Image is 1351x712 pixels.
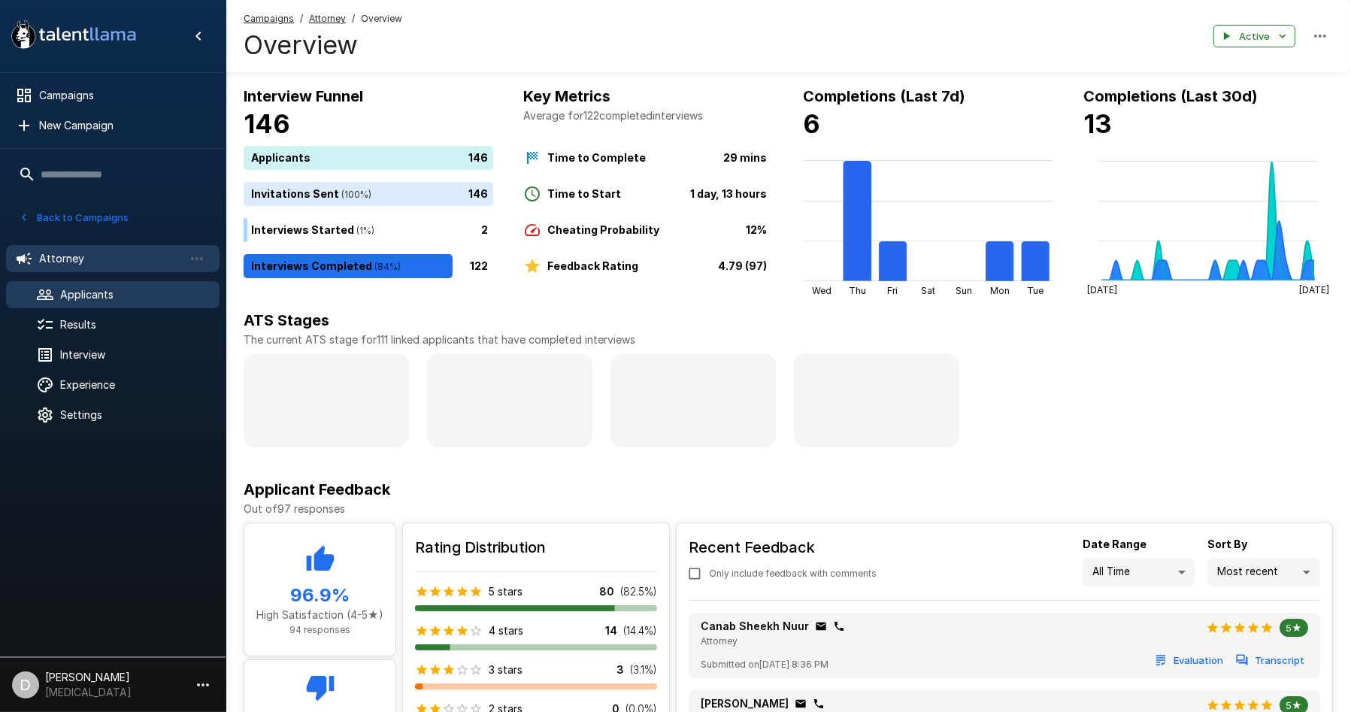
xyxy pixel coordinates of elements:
span: / [300,11,303,26]
p: 146 [468,186,488,201]
tspan: Thu [848,285,865,296]
p: 14 [605,623,617,638]
button: Transcript [1233,649,1308,672]
h6: Recent Feedback [689,535,889,559]
u: Campaigns [244,13,294,24]
b: Interview Funnel [244,87,363,105]
h6: Rating Distribution [415,535,657,559]
b: Time to Complete [547,151,646,164]
p: 80 [599,584,614,599]
div: Click to copy [815,620,827,632]
h5: 96.9 % [256,583,383,607]
div: Click to copy [813,698,825,710]
p: 4 stars [489,623,523,638]
tspan: Sat [921,285,935,296]
p: ( 3.1 %) [630,662,657,677]
button: Evaluation [1152,649,1227,672]
p: The current ATS stage for 111 linked applicants that have completed interviews [244,332,1333,347]
div: All Time [1083,558,1195,586]
b: 29 mins [724,151,768,164]
p: 146 [468,150,488,165]
div: Click to copy [833,620,845,632]
p: [PERSON_NAME] [701,696,789,711]
div: Click to copy [795,698,807,710]
p: Average for 122 completed interviews [523,108,773,123]
p: 3 stars [489,662,523,677]
b: Date Range [1083,538,1147,550]
p: Out of 97 responses [244,501,1333,517]
p: ( 82.5 %) [620,584,657,599]
span: Attorney [701,635,738,647]
tspan: [DATE] [1087,284,1117,295]
span: 5★ [1280,699,1308,711]
tspan: Fri [887,285,898,296]
span: Overview [361,11,402,26]
tspan: Sun [956,285,972,296]
b: Completions (Last 30d) [1083,87,1258,105]
div: Most recent [1207,558,1320,586]
b: Key Metrics [523,87,610,105]
b: 146 [244,108,290,139]
b: 1 day, 13 hours [691,187,768,200]
p: High Satisfaction (4-5★) [256,607,383,623]
p: 122 [470,258,488,274]
b: ATS Stages [244,311,329,329]
b: Cheating Probability [547,223,659,236]
span: 5★ [1280,622,1308,634]
tspan: Mon [989,285,1009,296]
button: Active [1213,25,1295,48]
u: Attorney [309,13,346,24]
span: 94 responses [289,624,350,635]
p: 2 [481,222,488,238]
b: Time to Start [547,187,621,200]
b: 6 [804,108,821,139]
tspan: Tue [1027,285,1044,296]
b: 4.79 (97) [719,259,768,272]
p: ( 14.4 %) [623,623,657,638]
b: 12% [747,223,768,236]
p: 3 [616,662,624,677]
span: Only include feedback with comments [709,566,877,581]
p: 5 stars [489,584,523,599]
h4: Overview [244,29,402,61]
b: Applicant Feedback [244,480,390,498]
p: Canab Sheekh Nuur [701,619,809,634]
span: Submitted on [DATE] 8:36 PM [701,657,828,672]
tspan: Wed [811,285,831,296]
b: 13 [1083,108,1112,139]
span: / [352,11,355,26]
b: Sort By [1207,538,1247,550]
b: Feedback Rating [547,259,638,272]
b: Completions (Last 7d) [804,87,966,105]
tspan: [DATE] [1299,284,1329,295]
